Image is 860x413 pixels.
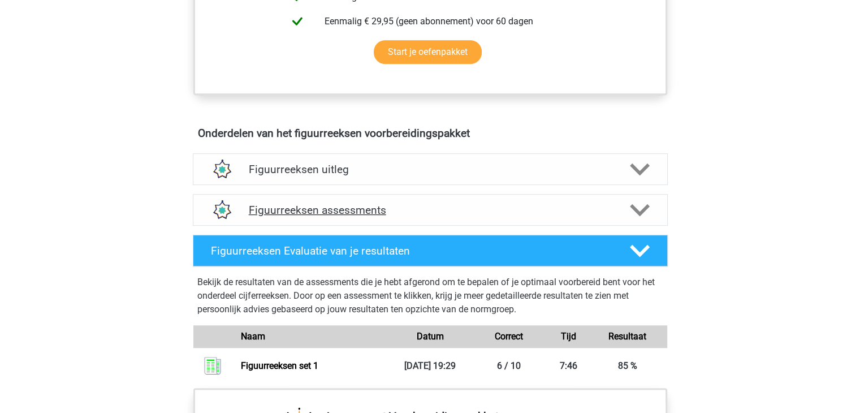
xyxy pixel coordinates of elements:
[197,276,663,316] p: Bekijk de resultaten van de assessments die je hebt afgerond om te bepalen of je optimaal voorber...
[391,330,470,343] div: Datum
[232,330,390,343] div: Naam
[241,360,318,371] a: Figuurreeksen set 1
[188,194,672,226] a: assessments Figuurreeksen assessments
[548,330,588,343] div: Tijd
[249,204,612,217] h4: Figuurreeksen assessments
[469,330,548,343] div: Correct
[249,163,612,176] h4: Figuurreeksen uitleg
[588,330,667,343] div: Resultaat
[211,244,612,257] h4: Figuurreeksen Evaluatie van je resultaten
[198,127,663,140] h4: Onderdelen van het figuurreeksen voorbereidingspakket
[207,155,236,184] img: figuurreeksen uitleg
[188,235,672,266] a: Figuurreeksen Evaluatie van je resultaten
[188,153,672,185] a: uitleg Figuurreeksen uitleg
[207,196,236,225] img: figuurreeksen assessments
[374,40,482,64] a: Start je oefenpakket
